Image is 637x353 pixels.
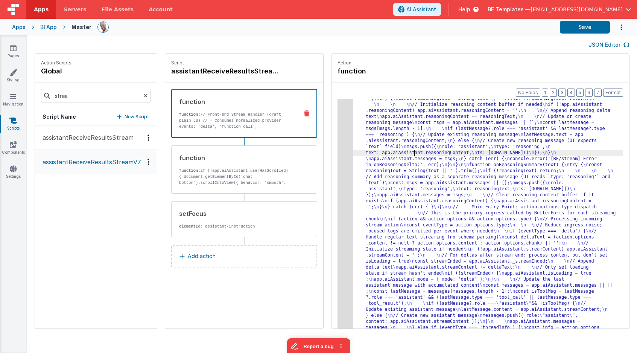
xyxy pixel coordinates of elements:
[516,89,540,97] button: No Folds
[560,21,610,34] button: Save
[41,66,71,76] h4: global
[542,89,548,97] button: 1
[338,60,623,66] p: Action
[71,23,91,31] div: Master
[171,66,284,76] h4: assistantReceiveResultsStreamV7
[179,224,201,229] strong: elementId
[585,89,593,97] button: 6
[38,157,141,167] p: assistantReceiveResultsStreamV7
[588,41,629,49] button: JSON Editor
[576,89,584,97] button: 5
[125,113,149,121] p: New Script
[179,97,292,106] div: function
[179,112,201,117] strong: function:
[35,125,157,150] button: assistantReceiveResultsStream
[179,223,293,229] p: : assistant-instruction
[41,60,71,66] p: Action Scripts
[603,89,623,97] button: Format
[458,6,470,13] span: Help
[179,153,293,162] div: function
[558,89,566,97] button: 3
[406,6,436,13] span: AI Assistant
[567,89,575,97] button: 4
[171,245,317,267] button: Add action
[143,159,154,165] div: Options
[64,6,86,13] span: Servers
[35,150,157,174] button: assistantReceiveResultsStreamV7
[610,20,625,35] button: Options
[179,168,201,173] strong: function:
[531,6,623,13] span: [EMAIL_ADDRESS][DOMAIN_NAME]
[393,3,441,16] button: AI Assistant
[38,133,134,142] p: assistantReceiveResultsStream
[102,6,134,13] span: File Assets
[179,168,293,192] p: if (!app.aiAssistant.userHasScrolled) { document.getElementById('chat-bottom').scrollIntoView({ b...
[117,113,149,121] button: New Script
[171,60,317,66] p: Script
[179,209,293,218] div: setFocus
[12,23,26,31] div: Apps
[40,23,57,31] div: BFApp
[43,113,76,121] h5: Script Name
[488,6,531,13] span: BF Templates —
[41,89,151,102] input: Search scripts
[338,66,450,76] h4: function
[143,134,154,141] div: Options
[179,112,292,172] p: // Front-end Stream Handler (draft, plain JS) // - Consumes normalized provider events: 'delta', ...
[34,6,49,13] span: Apps
[98,22,108,32] img: 11ac31fe5dc3d0eff3fbbbf7b26fa6e1
[550,89,557,97] button: 2
[188,252,216,261] p: Add action
[488,6,631,13] button: BF Templates — [EMAIL_ADDRESS][DOMAIN_NAME]
[594,89,602,97] button: 7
